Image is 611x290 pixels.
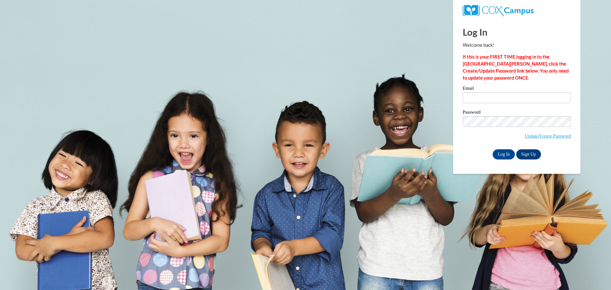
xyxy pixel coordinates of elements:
label: Email [463,86,571,92]
h1: Log In [463,25,571,39]
a: COX Campus [463,7,534,13]
a: Sign Up [516,149,541,159]
p: Welcome back! [463,42,571,49]
img: COX Campus [463,5,534,16]
a: Update/Forgot Password [525,133,571,138]
input: Log In [493,149,515,159]
strong: If this is your FIRST TIME logging in to the [GEOGRAPHIC_DATA][PERSON_NAME], click the Create/Upd... [463,54,569,81]
label: Password [463,110,571,116]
